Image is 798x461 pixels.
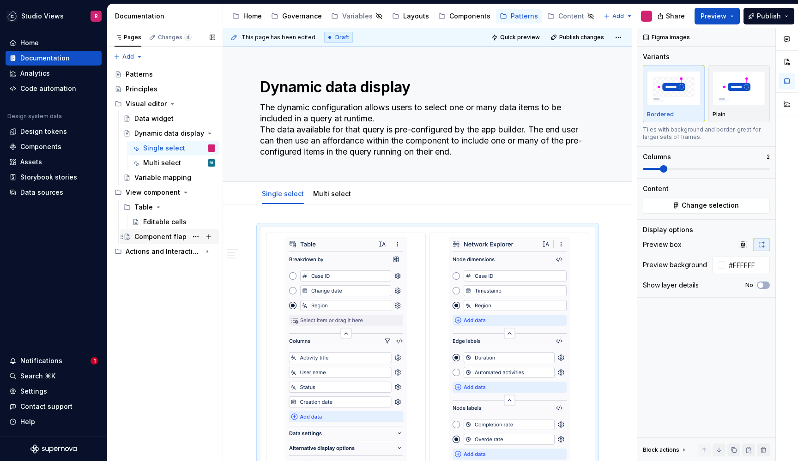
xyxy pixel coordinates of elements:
[767,153,770,161] p: 2
[20,127,67,136] div: Design tokens
[20,356,62,365] div: Notifications
[6,66,102,81] a: Analytics
[20,188,63,197] div: Data sources
[111,244,219,259] div: Actions and Interactions
[548,31,608,44] button: Publish changes
[757,12,781,21] span: Publish
[6,353,102,368] button: Notifications1
[262,190,304,198] a: Single select
[184,34,192,41] span: 4
[134,173,191,182] div: Variable mapping
[134,232,187,241] div: Component flap
[313,190,351,198] a: Multi select
[91,357,98,365] span: 1
[258,76,593,98] textarea: Dynamic data display
[30,444,77,454] svg: Supernova Logo
[111,185,219,200] div: View component
[701,12,726,21] span: Preview
[282,12,322,21] div: Governance
[335,34,349,41] span: Draft
[6,369,102,383] button: Search ⌘K
[267,9,326,24] a: Governance
[6,155,102,169] a: Assets
[20,84,76,93] div: Code automation
[134,129,204,138] div: Dynamic data display
[682,201,739,210] span: Change selection
[6,51,102,66] a: Documentation
[643,281,699,290] div: Show layer details
[6,81,102,96] a: Code automation
[126,99,167,108] div: Visual editor
[643,52,670,61] div: Variants
[134,203,153,212] div: Table
[20,387,47,396] div: Settings
[342,12,373,21] div: Variables
[559,34,604,41] span: Publish changes
[143,144,185,153] div: Single select
[6,170,102,185] a: Storybook stories
[6,139,102,154] a: Components
[229,9,266,24] a: Home
[128,156,219,170] a: Multi selectRE
[601,10,635,23] button: Add
[111,82,219,96] a: Principles
[120,200,219,215] div: Table
[20,371,55,381] div: Search ⌘K
[403,12,429,21] div: Layouts
[744,8,794,24] button: Publish
[120,126,219,141] a: Dynamic data display
[666,12,685,21] span: Share
[725,257,770,273] input: Auto
[489,31,544,44] button: Quick preview
[7,113,62,120] div: Design system data
[126,247,202,256] div: Actions and Interactions
[6,185,102,200] a: Data sources
[111,50,145,63] button: Add
[643,126,770,141] div: Tiles with background and border, great for larger sets of frames.
[6,384,102,399] a: Settings
[449,12,490,21] div: Components
[500,34,540,41] span: Quick preview
[120,170,219,185] a: Variable mapping
[643,197,770,214] button: Change selection
[115,12,219,21] div: Documentation
[600,9,663,24] a: Resources
[122,53,134,60] span: Add
[128,215,219,229] a: Editable cells
[643,225,693,234] div: Display options
[111,96,219,111] div: Visual editor
[111,67,219,82] a: Patterns
[643,184,669,193] div: Content
[258,100,593,159] textarea: The dynamic configuration allows users to select one or many data items to be included in a query...
[388,9,433,24] a: Layouts
[647,71,701,105] img: placeholder
[120,111,219,126] a: Data widget
[20,38,39,48] div: Home
[612,12,624,20] span: Add
[243,12,262,21] div: Home
[143,158,181,168] div: Multi select
[643,260,707,269] div: Preview background
[120,229,219,244] a: Component flap
[6,414,102,429] button: Help
[6,11,18,22] img: f5634f2a-3c0d-4c0b-9dc3-3862a3e014c7.png
[713,71,766,105] img: placeholder
[20,157,42,167] div: Assets
[20,173,77,182] div: Storybook stories
[128,141,219,156] a: Single select
[643,443,688,456] div: Block actions
[20,69,50,78] div: Analytics
[2,6,105,26] button: Studio ViewsR
[258,184,308,203] div: Single select
[647,111,674,118] p: Bordered
[653,8,691,24] button: Share
[20,417,35,426] div: Help
[6,36,102,50] a: Home
[158,34,192,41] div: Changes
[309,184,355,203] div: Multi select
[544,9,598,24] a: Content
[115,34,141,41] div: Pages
[210,158,213,168] div: RE
[126,188,180,197] div: View component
